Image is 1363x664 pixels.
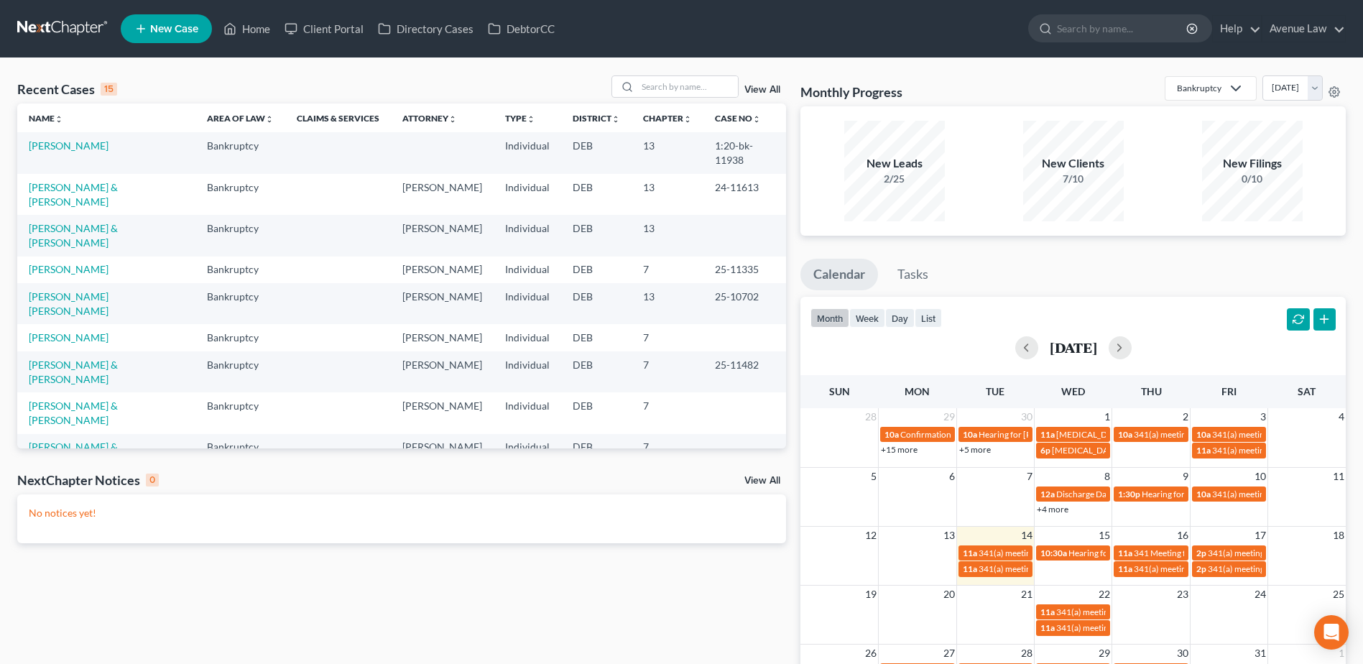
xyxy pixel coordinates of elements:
[391,215,494,256] td: [PERSON_NAME]
[55,115,63,124] i: unfold_more
[632,434,703,475] td: 7
[1103,408,1112,425] span: 1
[1253,586,1267,603] span: 24
[29,331,108,343] a: [PERSON_NAME]
[1056,607,1195,617] span: 341(a) meeting for [PERSON_NAME]
[391,283,494,324] td: [PERSON_NAME]
[905,385,930,397] span: Mon
[195,434,285,475] td: Bankruptcy
[195,215,285,256] td: Bankruptcy
[1118,563,1132,574] span: 11a
[1181,468,1190,485] span: 9
[17,80,117,98] div: Recent Cases
[1118,489,1140,499] span: 1:30p
[195,257,285,283] td: Bankruptcy
[1196,563,1206,574] span: 2p
[1056,622,1271,633] span: 341(a) meeting for [PERSON_NAME] & [PERSON_NAME]
[1208,563,1346,574] span: 341(a) meeting for [PERSON_NAME]
[1118,429,1132,440] span: 10a
[632,324,703,351] td: 7
[884,259,941,290] a: Tasks
[632,132,703,173] td: 13
[391,324,494,351] td: [PERSON_NAME]
[391,257,494,283] td: [PERSON_NAME]
[611,115,620,124] i: unfold_more
[1020,408,1034,425] span: 30
[942,527,956,544] span: 13
[494,132,561,173] td: Individual
[1331,468,1346,485] span: 11
[800,259,878,290] a: Calendar
[864,408,878,425] span: 28
[1331,586,1346,603] span: 25
[494,434,561,475] td: Individual
[703,351,786,392] td: 25-11482
[800,83,902,101] h3: Monthly Progress
[1262,16,1345,42] a: Avenue Law
[1196,429,1211,440] span: 10a
[573,113,620,124] a: Districtunfold_more
[1213,16,1261,42] a: Help
[29,222,118,249] a: [PERSON_NAME] & [PERSON_NAME]
[632,174,703,215] td: 13
[1020,645,1034,662] span: 28
[494,283,561,324] td: Individual
[869,468,878,485] span: 5
[494,174,561,215] td: Individual
[963,429,977,440] span: 10a
[1050,340,1097,355] h2: [DATE]
[1175,527,1190,544] span: 16
[391,174,494,215] td: [PERSON_NAME]
[884,429,899,440] span: 10a
[1134,548,1263,558] span: 341 Meeting for [PERSON_NAME]
[195,324,285,351] td: Bankruptcy
[1298,385,1316,397] span: Sat
[195,392,285,433] td: Bankruptcy
[632,351,703,392] td: 7
[1040,429,1055,440] span: 11a
[561,283,632,324] td: DEB
[494,351,561,392] td: Individual
[1118,548,1132,558] span: 11a
[1181,408,1190,425] span: 2
[632,283,703,324] td: 13
[1202,155,1303,172] div: New Filings
[561,324,632,351] td: DEB
[881,444,918,455] a: +15 more
[703,257,786,283] td: 25-11335
[29,441,118,467] a: [PERSON_NAME] & [PERSON_NAME]
[195,132,285,173] td: Bankruptcy
[481,16,562,42] a: DebtorCC
[1023,172,1124,186] div: 7/10
[1141,385,1162,397] span: Thu
[864,527,878,544] span: 12
[703,174,786,215] td: 24-11613
[715,113,761,124] a: Case Nounfold_more
[195,351,285,392] td: Bankruptcy
[505,113,535,124] a: Typeunfold_more
[494,392,561,433] td: Individual
[1052,445,1222,456] span: [MEDICAL_DATA] Date for [PERSON_NAME]
[1037,504,1068,515] a: +4 more
[844,172,945,186] div: 2/25
[195,283,285,324] td: Bankruptcy
[29,506,775,520] p: No notices yet!
[265,115,274,124] i: unfold_more
[494,324,561,351] td: Individual
[963,548,977,558] span: 11a
[979,563,1117,574] span: 341(a) meeting for [PERSON_NAME]
[1040,489,1055,499] span: 12a
[29,359,118,385] a: [PERSON_NAME] & [PERSON_NAME]
[146,474,159,487] div: 0
[561,174,632,215] td: DEB
[979,548,1117,558] span: 341(a) meeting for [PERSON_NAME]
[1040,548,1067,558] span: 10:30a
[752,115,761,124] i: unfold_more
[561,351,632,392] td: DEB
[494,257,561,283] td: Individual
[561,392,632,433] td: DEB
[829,385,850,397] span: Sun
[17,471,159,489] div: NextChapter Notices
[277,16,371,42] a: Client Portal
[643,113,692,124] a: Chapterunfold_more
